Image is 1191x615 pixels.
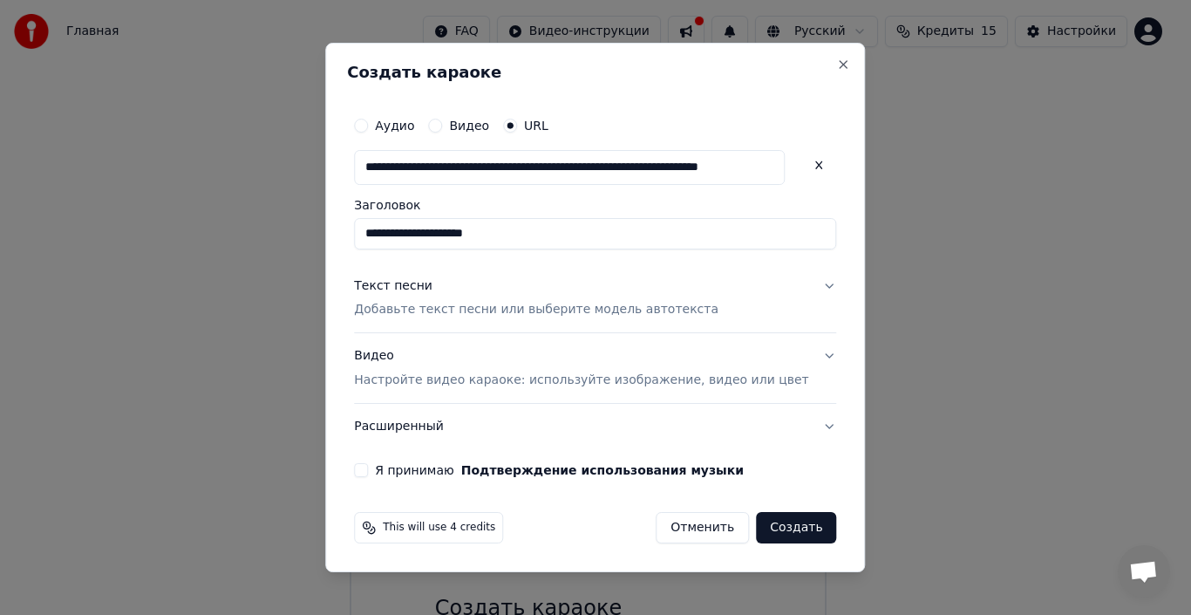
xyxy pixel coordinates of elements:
[375,120,414,132] label: Аудио
[354,263,836,333] button: Текст песниДобавьте текст песни или выберите модель автотекста
[354,348,808,390] div: Видео
[461,464,744,476] button: Я принимаю
[354,302,718,319] p: Добавьте текст песни или выберите модель автотекста
[354,334,836,404] button: ВидеоНастройте видео караоке: используйте изображение, видео или цвет
[383,521,495,535] span: This will use 4 credits
[354,277,432,295] div: Текст песни
[347,65,843,80] h2: Создать караоке
[756,512,836,543] button: Создать
[449,120,489,132] label: Видео
[524,120,548,132] label: URL
[354,199,836,211] label: Заголовок
[375,464,744,476] label: Я принимаю
[354,404,836,449] button: Расширенный
[656,512,749,543] button: Отменить
[354,372,808,389] p: Настройте видео караоке: используйте изображение, видео или цвет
